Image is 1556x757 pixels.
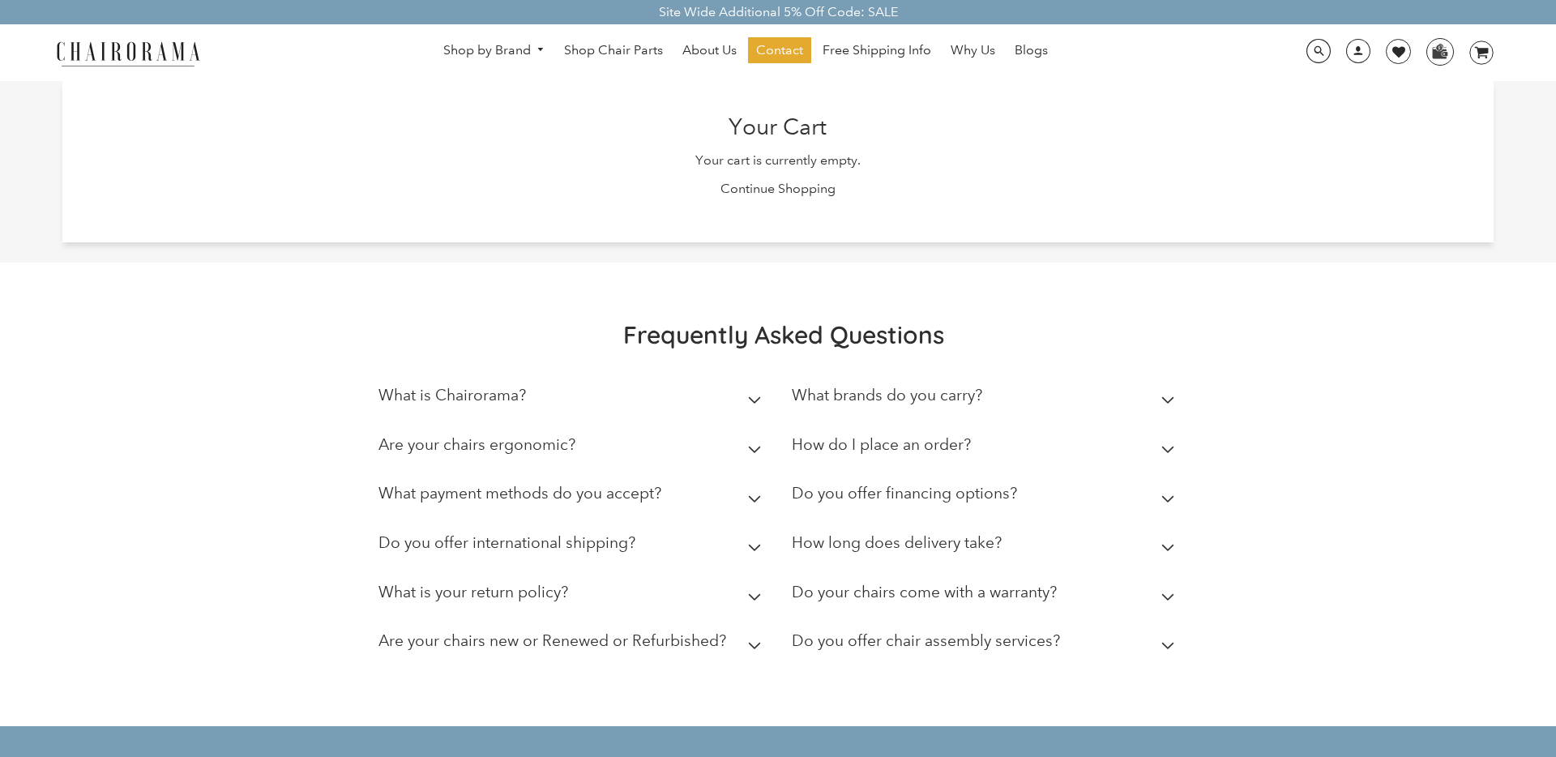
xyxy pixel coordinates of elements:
h2: How do I place an order? [792,435,971,454]
summary: Do you offer financing options? [792,473,1181,522]
span: Shop Chair Parts [564,42,663,59]
span: Why Us [951,42,995,59]
summary: How long does delivery take? [792,522,1181,571]
a: Contact [748,37,811,63]
summary: Are your chairs ergonomic? [378,424,767,473]
h2: Your Cart [79,113,1477,141]
summary: Do your chairs come with a warranty? [792,571,1181,621]
img: chairorama [47,39,209,67]
span: Contact [756,42,803,59]
summary: Are your chairs new or Renewed or Refurbished? [378,620,767,669]
h2: Are your chairs new or Renewed or Refurbished? [378,631,726,650]
summary: Do you offer international shipping? [378,522,767,571]
h2: What is your return policy? [378,583,568,601]
summary: Do you offer chair assembly services? [792,620,1181,669]
h2: Do you offer international shipping? [378,533,635,552]
span: Blogs [1015,42,1048,59]
h2: Frequently Asked Questions [378,319,1189,350]
nav: DesktopNavigation [278,37,1214,67]
h2: What payment methods do you accept? [378,484,661,503]
a: About Us [674,37,745,63]
summary: How do I place an order? [792,424,1181,473]
h2: How long does delivery take? [792,533,1002,552]
h2: Are your chairs ergonomic? [378,435,575,454]
span: Free Shipping Info [823,42,931,59]
a: Shop by Brand [435,38,554,63]
a: Why Us [943,37,1003,63]
h2: Do your chairs come with a warranty? [792,583,1057,601]
summary: What payment methods do you accept? [378,473,767,522]
summary: What brands do you carry? [792,374,1181,424]
h2: Do you offer financing options? [792,484,1017,503]
a: Blogs [1007,37,1056,63]
h2: Do you offer chair assembly services? [792,631,1060,650]
img: WhatsApp_Image_2024-07-12_at_16.23.01.webp [1427,39,1452,63]
summary: What is Chairorama? [378,374,767,424]
a: Continue Shopping [720,181,836,196]
a: Free Shipping Info [814,37,939,63]
a: Shop Chair Parts [556,37,671,63]
summary: What is your return policy? [378,571,767,621]
p: Your cart is currently empty. [79,152,1477,169]
h2: What brands do you carry? [792,386,982,404]
span: About Us [682,42,737,59]
h2: What is Chairorama? [378,386,526,404]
